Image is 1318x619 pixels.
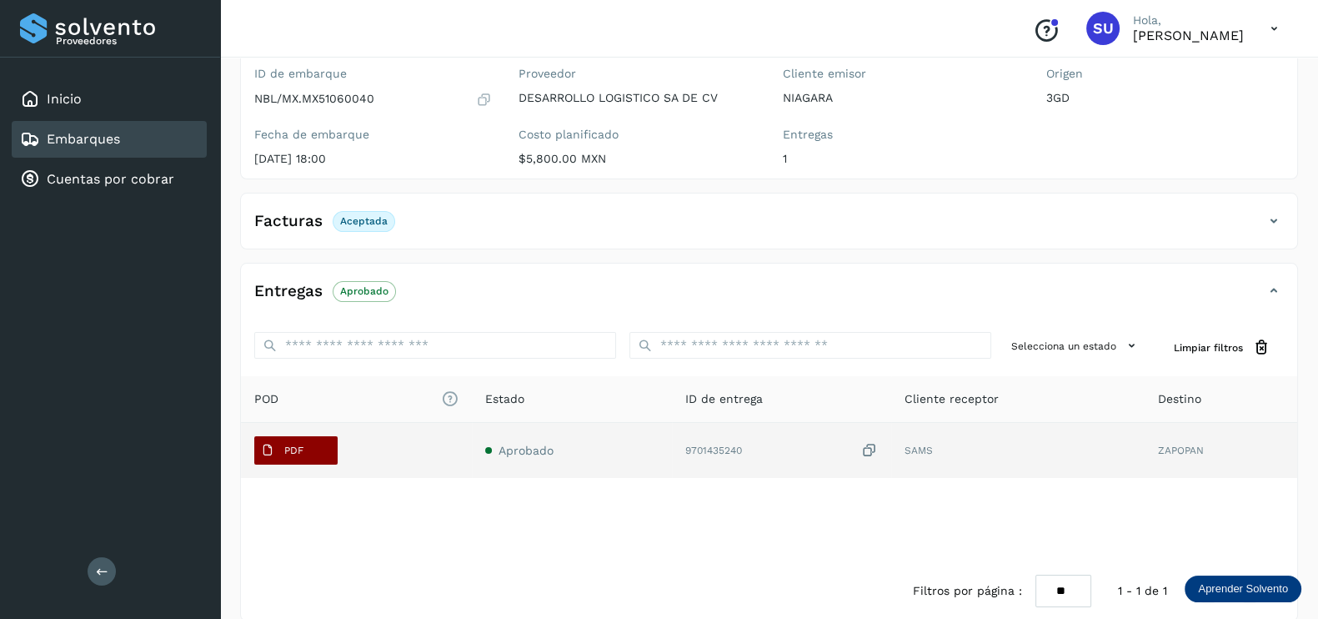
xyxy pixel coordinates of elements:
[56,35,200,47] p: Proveedores
[1133,28,1244,43] p: Sayra Ugalde
[254,128,492,142] label: Fecha de embarque
[783,67,1020,81] label: Cliente emisor
[1118,582,1167,600] span: 1 - 1 de 1
[340,285,388,297] p: Aprobado
[47,91,82,107] a: Inicio
[254,436,338,465] button: PDF
[519,128,756,142] label: Costo planificado
[254,282,323,301] h4: Entregas
[47,131,120,147] a: Embarques
[241,207,1297,249] div: FacturasAceptada
[254,390,459,408] span: POD
[254,92,374,106] p: NBL/MX.MX51060040
[12,81,207,118] div: Inicio
[499,444,554,457] span: Aprobado
[254,67,492,81] label: ID de embarque
[1185,576,1301,602] div: Aprender Solvento
[891,423,1145,478] td: SAMS
[12,121,207,158] div: Embarques
[12,161,207,198] div: Cuentas por cobrar
[783,91,1020,105] p: NIAGARA
[905,390,999,408] span: Cliente receptor
[913,582,1022,600] span: Filtros por página :
[1046,91,1284,105] p: 3GD
[519,152,756,166] p: $5,800.00 MXN
[685,442,878,460] div: 9701435240
[783,152,1020,166] p: 1
[685,390,763,408] span: ID de entrega
[1160,332,1284,363] button: Limpiar filtros
[241,277,1297,319] div: EntregasAprobado
[254,212,323,231] h4: Facturas
[1046,67,1284,81] label: Origen
[1005,332,1147,360] button: Selecciona un estado
[47,171,174,187] a: Cuentas por cobrar
[1145,423,1297,478] td: ZAPOPAN
[284,445,303,456] p: PDF
[254,152,492,166] p: [DATE] 18:00
[1174,340,1243,355] span: Limpiar filtros
[485,390,524,408] span: Estado
[1198,582,1288,596] p: Aprender Solvento
[519,67,756,81] label: Proveedor
[1133,13,1244,28] p: Hola,
[783,128,1020,142] label: Entregas
[1158,390,1201,408] span: Destino
[519,91,756,105] p: DESARROLLO LOGISTICO SA DE CV
[340,215,388,227] p: Aceptada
